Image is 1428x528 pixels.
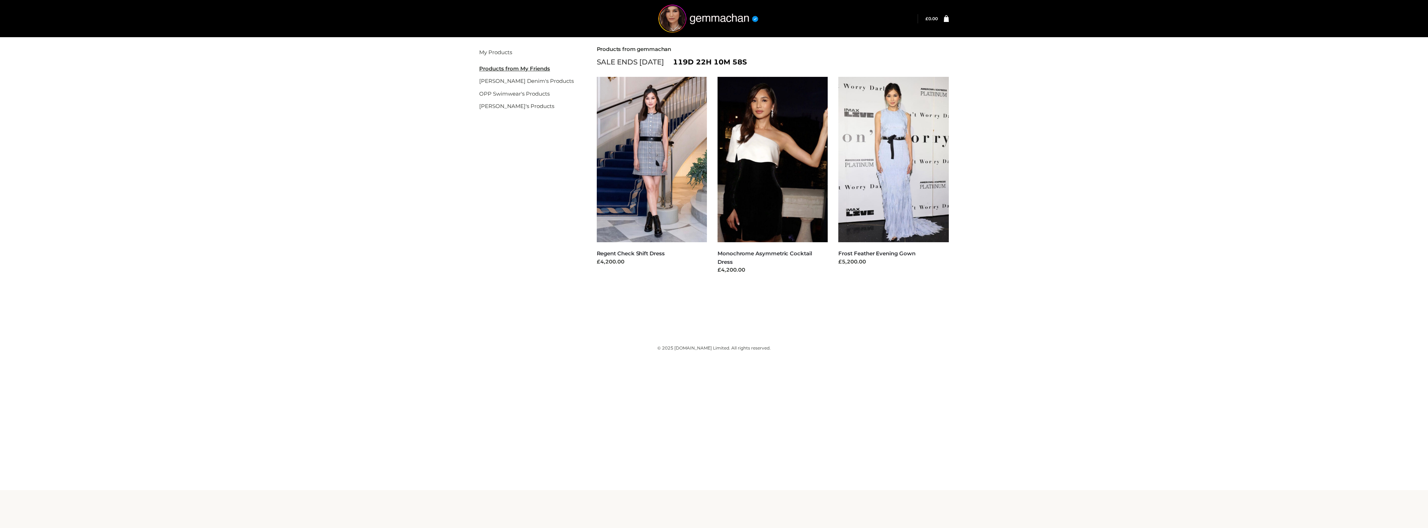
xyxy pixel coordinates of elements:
[925,16,928,21] span: £
[718,266,828,274] div: £4,200.00
[479,65,550,72] u: Products from My Friends
[479,103,554,109] a: [PERSON_NAME]'s Products
[838,250,915,257] a: Frost Feather Evening Gown
[655,5,761,33] img: gemmachan
[479,90,550,97] a: OPP Swimwear's Products
[597,250,665,257] a: Regent Check Shift Dress
[597,46,949,52] h2: Products from gemmachan
[479,49,512,56] a: My Products
[479,78,574,84] a: [PERSON_NAME] Denim's Products
[925,16,938,21] a: £0.00
[718,250,812,265] a: Monochrome Asymmetric Cocktail Dress
[479,345,949,352] div: © 2025 [DOMAIN_NAME] Limited. All rights reserved.
[673,56,747,68] span: 119d 22h 10m 58s
[925,16,938,21] bdi: 0.00
[597,258,707,266] div: £4,200.00
[838,258,949,266] div: £5,200.00
[597,56,949,68] div: SALE ENDS [DATE]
